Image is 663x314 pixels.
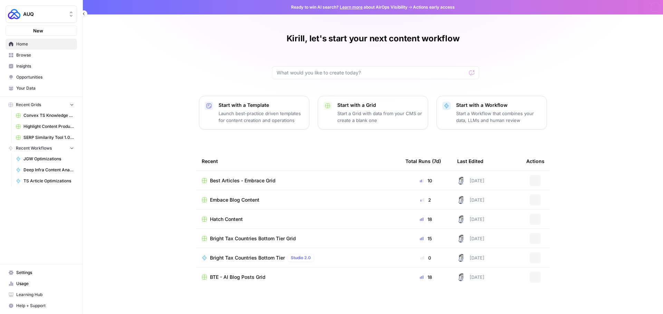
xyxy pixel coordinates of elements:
div: 2 [405,196,446,203]
span: Opportunities [16,74,74,80]
a: Usage [6,278,77,289]
span: Home [16,41,74,47]
a: JGW Optimizations [13,153,77,164]
a: Deep Infra Content Analysis [13,164,77,175]
a: BTE - AI Blog Posts Grid [202,274,394,281]
img: 28dbpmxwbe1lgts1kkshuof3rm4g [457,196,465,204]
button: Recent Workflows [6,143,77,153]
img: 28dbpmxwbe1lgts1kkshuof3rm4g [457,215,465,223]
button: Help + Support [6,300,77,311]
div: Total Runs (7d) [405,152,441,171]
div: [DATE] [457,273,484,281]
button: Start with a TemplateLaunch best-practice driven templates for content creation and operations [199,96,309,130]
p: Start a Grid with data from your CMS or create a blank one [337,110,422,124]
div: 0 [405,254,446,261]
div: Last Edited [457,152,483,171]
span: Recent Workflows [16,145,52,151]
p: Start with a Workflow [456,102,541,109]
p: Launch best-practice driven templates for content creation and operations [219,110,304,124]
img: 28dbpmxwbe1lgts1kkshuof3rm4g [457,176,465,185]
div: [DATE] [457,215,484,223]
img: 28dbpmxwbe1lgts1kkshuof3rm4g [457,254,465,262]
a: Insights [6,61,77,72]
h1: Kirill, let's start your next content workflow [287,33,460,44]
button: Workspace: AUQ [6,6,77,23]
a: SERP Similarity Tool 1.0 Grid [13,132,77,143]
button: New [6,26,77,36]
span: Actions early access [413,4,455,10]
span: AUQ [23,11,65,18]
a: Settings [6,267,77,278]
span: Insights [16,63,74,69]
span: Ready to win AI search? about AirOps Visibility [291,4,407,10]
span: Learning Hub [16,292,74,298]
img: 28dbpmxwbe1lgts1kkshuof3rm4g [457,234,465,243]
img: 28dbpmxwbe1lgts1kkshuof3rm4g [457,273,465,281]
a: Highlight Content Production [13,121,77,132]
div: [DATE] [457,196,484,204]
span: Bright Tax Countries Bottom Tier Grid [210,235,296,242]
span: Best Articles - Embrace Grid [210,177,276,184]
div: 18 [405,274,446,281]
a: Bright Tax Countries Bottom Tier Grid [202,235,394,242]
span: Highlight Content Production [23,123,74,130]
a: TS Article Optimizations [13,175,77,186]
a: Learn more [340,4,363,10]
span: Convex TS Knowledge Base Articles Grid [23,112,74,119]
span: Your Data [16,85,74,91]
button: Start with a WorkflowStart a Workflow that combines your data, LLMs and human review [436,96,547,130]
span: SERP Similarity Tool 1.0 Grid [23,134,74,141]
div: [DATE] [457,176,484,185]
div: [DATE] [457,234,484,243]
span: Bright Tax Countries Bottom Tier [210,254,285,261]
span: JGW Optimizations [23,156,74,162]
a: Best Articles - Embrace Grid [202,177,394,184]
div: 15 [405,235,446,242]
span: TS Article Optimizations [23,178,74,184]
span: Embace Blog Content [210,196,259,203]
span: Studio 2.0 [291,255,311,261]
span: Recent Grids [16,102,41,108]
span: Browse [16,52,74,58]
a: Browse [6,50,77,61]
a: Bright Tax Countries Bottom TierStudio 2.0 [202,254,394,262]
div: 10 [405,177,446,184]
p: Start with a Template [219,102,304,109]
div: [DATE] [457,254,484,262]
div: 18 [405,216,446,223]
span: BTE - AI Blog Posts Grid [210,274,266,281]
a: Your Data [6,83,77,94]
span: Deep Infra Content Analysis [23,167,74,173]
span: Hatch Content [210,216,243,223]
a: Opportunities [6,72,77,83]
div: Recent [202,152,394,171]
a: Hatch Content [202,216,394,223]
span: New [33,27,43,34]
span: Help + Support [16,303,74,309]
span: Settings [16,270,74,276]
span: Usage [16,281,74,287]
a: Learning Hub [6,289,77,300]
a: Home [6,39,77,50]
img: AUQ Logo [8,8,20,20]
input: What would you like to create today? [277,69,467,76]
a: Embace Blog Content [202,196,394,203]
p: Start with a Grid [337,102,422,109]
a: Convex TS Knowledge Base Articles Grid [13,110,77,121]
button: Recent Grids [6,100,77,110]
p: Start a Workflow that combines your data, LLMs and human review [456,110,541,124]
button: Start with a GridStart a Grid with data from your CMS or create a blank one [318,96,428,130]
div: Actions [526,152,545,171]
